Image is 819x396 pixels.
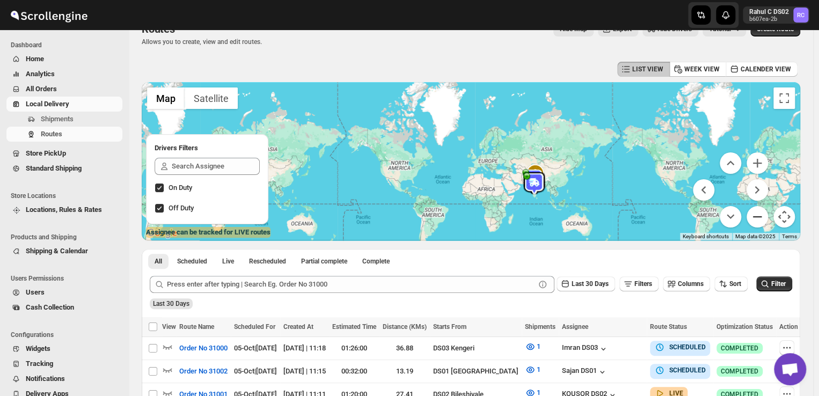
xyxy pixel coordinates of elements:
button: Zoom out [747,206,768,228]
span: Analytics [26,70,55,78]
span: Shipments [41,115,74,123]
span: Scheduled [177,257,207,266]
div: Open chat [774,353,806,385]
span: Products and Shipping [11,233,123,241]
button: 1 [518,338,547,355]
button: Routes [6,127,122,142]
span: Sort [729,280,741,288]
span: Partial complete [301,257,347,266]
button: SCHEDULED [654,365,706,376]
span: Notifications [26,375,65,383]
p: Rahul C DS02 [749,8,789,16]
span: Configurations [11,331,123,339]
span: Order No 31000 [179,343,228,354]
button: Users [6,285,122,300]
span: Shipments [525,323,555,331]
div: DS03 Kengeri [433,343,518,354]
a: Open this area in Google Maps (opens a new window) [144,226,180,240]
span: Estimated Time [332,323,376,331]
button: CALENDER VIEW [726,62,798,77]
button: Move up [720,152,741,174]
button: Order No 31002 [173,363,234,380]
span: Standard Shipping [26,164,82,172]
span: Locations, Rules & Rates [26,206,102,214]
span: Route Status [650,323,687,331]
button: Tracking [6,356,122,371]
span: LIST VIEW [632,65,663,74]
button: Widgets [6,341,122,356]
span: On Duty [169,184,192,192]
button: Show satellite imagery [185,87,238,109]
button: Filters [619,276,659,291]
p: Allows you to create, view and edit routes. [142,38,262,46]
span: Created At [283,323,313,331]
a: Terms (opens in new tab) [782,233,797,239]
span: Action [779,323,798,331]
span: Last 30 Days [153,300,189,307]
span: Off Duty [169,204,194,212]
span: Last 30 Days [572,280,609,288]
span: WEEK VIEW [684,65,720,74]
span: Store Locations [11,192,123,200]
label: Assignee can be tracked for LIVE routes [146,227,270,238]
button: Notifications [6,371,122,386]
input: Press enter after typing | Search Eg. Order No 31000 [167,276,535,293]
span: COMPLETED [721,344,758,353]
span: 1 [537,365,540,373]
button: Analytics [6,67,122,82]
button: Cash Collection [6,300,122,315]
span: View [162,323,176,331]
img: ScrollEngine [9,2,89,28]
span: Assignee [562,323,588,331]
button: Imran DS03 [562,343,609,354]
button: Move right [747,179,768,201]
button: SCHEDULED [654,342,706,353]
span: Shipping & Calendar [26,247,88,255]
span: Optimization Status [716,323,773,331]
span: 1 [537,342,540,350]
div: [DATE] | 11:18 [283,343,326,354]
button: Keyboard shortcuts [683,233,729,240]
span: All Orders [26,85,57,93]
span: Live [222,257,234,266]
b: SCHEDULED [669,343,706,351]
span: Dashboard [11,41,123,49]
button: Sajan DS01 [562,366,608,377]
span: Starts From [433,323,466,331]
button: Toggle fullscreen view [773,87,795,109]
span: Home [26,55,44,63]
button: Map camera controls [773,206,795,228]
span: Filters [634,280,652,288]
button: Sort [714,276,748,291]
span: Complete [362,257,390,266]
button: Home [6,52,122,67]
button: Filter [756,276,792,291]
span: Routes [41,130,62,138]
span: Route Name [179,323,214,331]
button: WEEK VIEW [669,62,726,77]
span: Distance (KMs) [383,323,427,331]
button: All Orders [6,82,122,97]
button: Columns [663,276,710,291]
span: Local Delivery [26,100,69,108]
span: Users Permissions [11,274,123,283]
p: b607ea-2b [749,16,789,23]
div: 36.88 [383,343,427,354]
span: All [155,257,162,266]
span: COMPLETED [721,367,758,376]
button: Move left [693,179,714,201]
button: Last 30 Days [557,276,615,291]
div: 13.19 [383,366,427,377]
button: Zoom in [747,152,768,174]
button: Move down [720,206,741,228]
button: All routes [148,254,169,269]
h2: Drivers Filters [155,143,260,153]
button: Shipments [6,112,122,127]
span: 05-Oct | [DATE] [234,344,277,352]
span: CALENDER VIEW [741,65,791,74]
button: Shipping & Calendar [6,244,122,259]
button: 1 [518,361,547,378]
div: [DATE] | 11:15 [283,366,326,377]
